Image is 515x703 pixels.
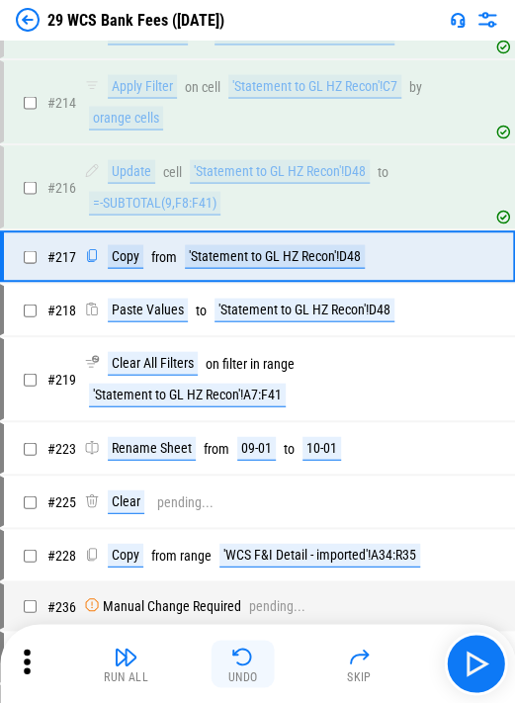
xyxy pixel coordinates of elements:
[196,303,207,317] div: to
[108,74,177,98] div: Apply Filter
[108,436,196,460] div: Rename Sheet
[215,298,394,321] div: 'Statement to GL HZ Recon'!D48
[108,159,155,183] div: Update
[47,598,76,614] span: # 236
[237,436,276,460] div: 09-01
[212,640,275,687] button: Undo
[231,645,255,668] img: Undo
[89,191,220,215] div: =-SUBTOTAL(9,F8:F41)
[185,244,365,268] div: 'Statement to GL HZ Recon'!D48
[89,383,286,406] div: 'Statement to GL HZ Recon'!A7:F41
[47,493,76,509] span: # 225
[108,298,188,321] div: Paste Values
[460,648,491,679] img: Main button
[284,441,295,456] div: to
[47,11,224,30] div: 29 WCS Bank Fees ([DATE])
[108,244,143,268] div: Copy
[47,547,76,563] span: # 228
[204,441,229,456] div: from
[47,179,76,195] span: # 216
[327,640,390,687] button: Skip
[104,671,148,683] div: Run All
[16,8,40,32] img: Back
[180,548,212,563] div: range
[115,645,138,668] img: Run All
[249,598,305,613] div: pending...
[47,440,76,456] span: # 223
[151,548,177,563] div: from
[103,598,241,613] div: Manual Change Required
[157,494,214,509] div: pending...
[95,640,158,687] button: Run All
[219,543,420,567] div: 'WCS F&I Detail - imported'!A34:R35
[228,671,258,683] div: Undo
[108,351,198,375] div: Clear All Filters
[151,249,177,264] div: from
[108,489,144,513] div: Clear
[263,356,295,371] div: range
[89,106,163,130] div: orange cells
[47,94,76,110] span: # 214
[409,79,422,94] div: by
[206,356,260,371] div: on filter in
[185,79,220,94] div: on cell
[450,12,466,28] img: Support
[163,164,182,179] div: cell
[47,302,76,317] span: # 218
[47,371,76,387] span: # 219
[347,645,371,668] img: Skip
[347,671,372,683] div: Skip
[228,74,401,98] div: 'Statement to GL HZ Recon'!C7
[475,8,499,32] img: Settings menu
[47,248,76,264] span: # 217
[108,543,143,567] div: Copy
[190,159,370,183] div: 'Statement to GL HZ Recon'!D48
[378,164,388,179] div: to
[302,436,341,460] div: 10-01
